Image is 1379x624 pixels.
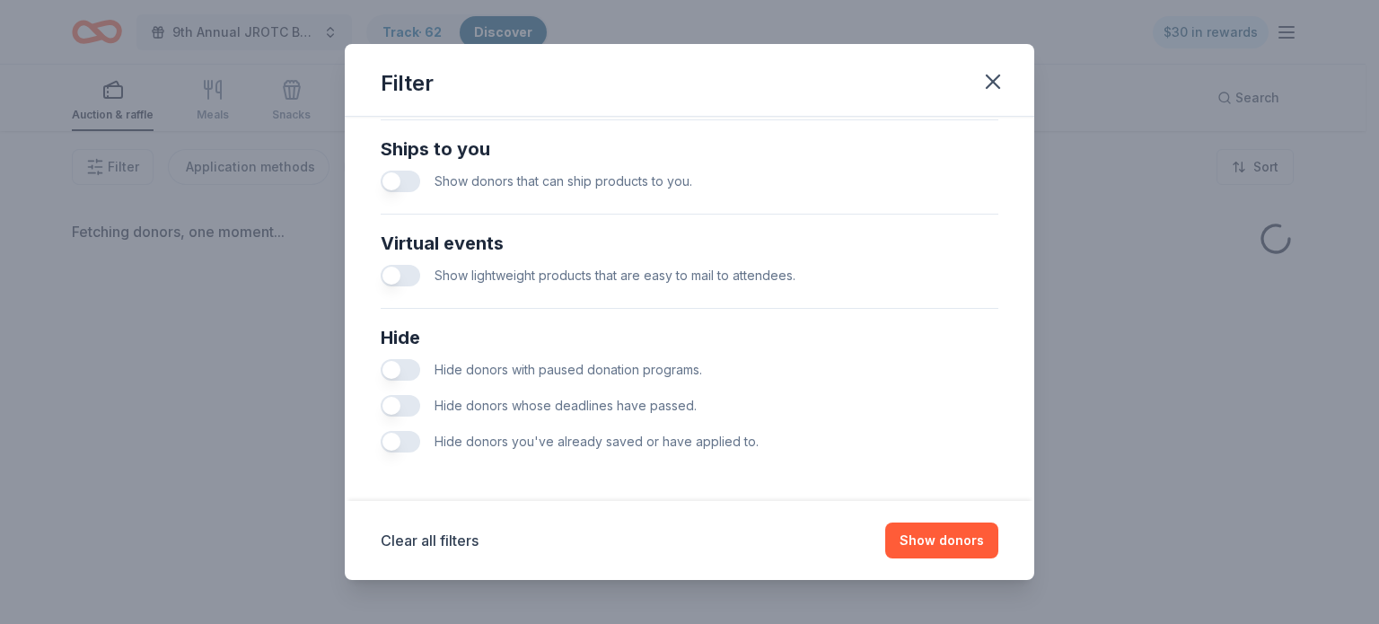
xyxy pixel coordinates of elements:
[435,398,697,413] span: Hide donors whose deadlines have passed.
[435,434,759,449] span: Hide donors you've already saved or have applied to.
[381,323,998,352] div: Hide
[435,268,795,283] span: Show lightweight products that are easy to mail to attendees.
[381,135,998,163] div: Ships to you
[435,362,702,377] span: Hide donors with paused donation programs.
[381,229,998,258] div: Virtual events
[381,530,479,551] button: Clear all filters
[885,523,998,558] button: Show donors
[381,69,434,98] div: Filter
[435,173,692,189] span: Show donors that can ship products to you.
